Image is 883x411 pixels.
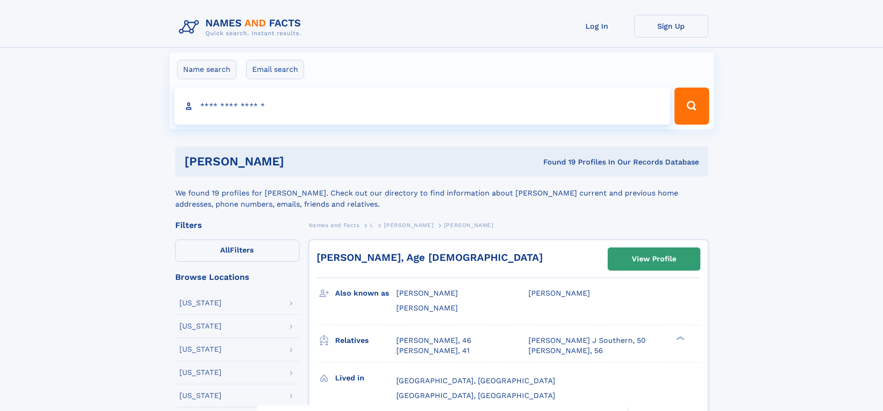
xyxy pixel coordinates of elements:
[175,240,299,262] label: Filters
[335,370,396,386] h3: Lived in
[528,346,603,356] a: [PERSON_NAME], 56
[444,222,494,228] span: [PERSON_NAME]
[175,273,299,281] div: Browse Locations
[179,392,222,399] div: [US_STATE]
[179,299,222,307] div: [US_STATE]
[413,157,699,167] div: Found 19 Profiles In Our Records Database
[317,252,543,263] a: [PERSON_NAME], Age [DEMOGRAPHIC_DATA]
[174,88,671,125] input: search input
[309,219,360,231] a: Names and Facts
[560,15,634,38] a: Log In
[632,248,676,270] div: View Profile
[175,15,309,40] img: Logo Names and Facts
[177,60,236,79] label: Name search
[396,376,555,385] span: [GEOGRAPHIC_DATA], [GEOGRAPHIC_DATA]
[396,346,470,356] a: [PERSON_NAME], 41
[396,391,555,400] span: [GEOGRAPHIC_DATA], [GEOGRAPHIC_DATA]
[396,335,471,346] a: [PERSON_NAME], 46
[370,222,374,228] span: L
[175,221,299,229] div: Filters
[608,248,700,270] a: View Profile
[184,156,414,167] h1: [PERSON_NAME]
[246,60,304,79] label: Email search
[528,289,590,297] span: [PERSON_NAME]
[175,177,708,210] div: We found 19 profiles for [PERSON_NAME]. Check out our directory to find information about [PERSON...
[179,346,222,353] div: [US_STATE]
[220,246,230,254] span: All
[396,304,458,312] span: [PERSON_NAME]
[396,289,458,297] span: [PERSON_NAME]
[370,219,374,231] a: L
[179,322,222,330] div: [US_STATE]
[179,369,222,376] div: [US_STATE]
[674,88,709,125] button: Search Button
[384,219,433,231] a: [PERSON_NAME]
[335,285,396,301] h3: Also known as
[384,222,433,228] span: [PERSON_NAME]
[674,335,685,341] div: ❯
[335,333,396,348] h3: Relatives
[528,335,646,346] a: [PERSON_NAME] J Southern, 50
[634,15,708,38] a: Sign Up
